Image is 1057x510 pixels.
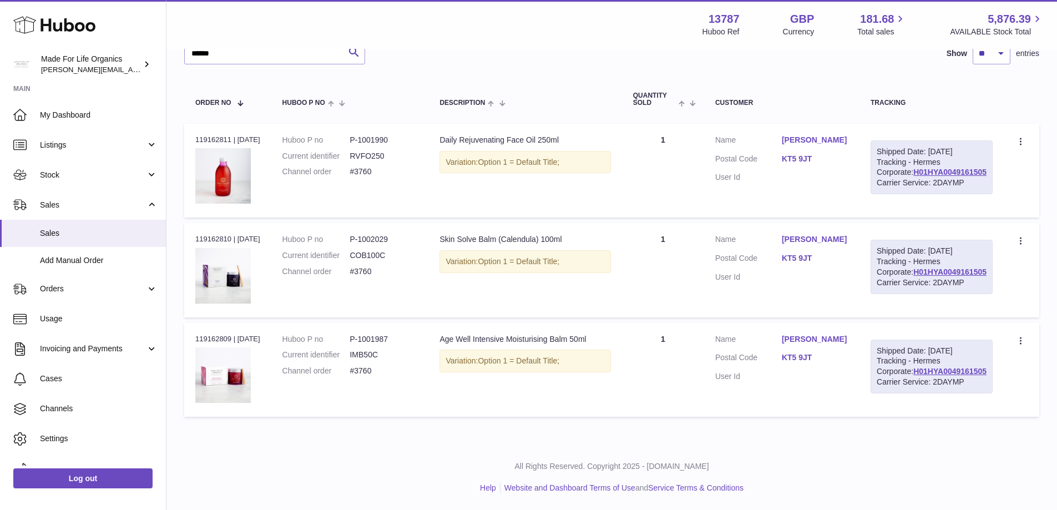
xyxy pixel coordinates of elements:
[790,12,814,27] strong: GBP
[715,371,782,382] dt: User Id
[40,403,158,414] span: Channels
[782,154,848,164] a: KT5 9JT
[715,272,782,282] dt: User Id
[350,166,417,177] dd: #3760
[709,12,740,27] strong: 13787
[439,350,610,372] div: Variation:
[871,240,993,294] div: Tracking - Hermes Corporate:
[40,228,158,239] span: Sales
[633,92,676,107] span: Quantity Sold
[950,12,1044,37] a: 5,876.39 AVAILABLE Stock Total
[195,135,260,145] div: 119162811 | [DATE]
[877,277,987,288] div: Carrier Service: 2DAYMP
[40,344,146,354] span: Invoicing and Payments
[913,168,987,176] a: H01HYA0049161505
[439,250,610,273] div: Variation:
[715,234,782,248] dt: Name
[648,483,744,492] a: Service Terms & Conditions
[857,27,907,37] span: Total sales
[480,483,496,492] a: Help
[350,250,417,261] dd: COB100C
[871,340,993,394] div: Tracking - Hermes Corporate:
[715,253,782,266] dt: Postal Code
[350,366,417,376] dd: #3760
[877,346,987,356] div: Shipped Date: [DATE]
[782,135,848,145] a: [PERSON_NAME]
[350,266,417,277] dd: #3760
[913,367,987,376] a: H01HYA0049161505
[282,99,325,107] span: Huboo P no
[877,178,987,188] div: Carrier Service: 2DAYMP
[195,99,231,107] span: Order No
[877,147,987,157] div: Shipped Date: [DATE]
[913,267,987,276] a: H01HYA0049161505
[439,135,610,145] div: Daily Rejuvenating Face Oil 250ml
[282,350,350,360] dt: Current identifier
[282,334,350,345] dt: Huboo P no
[195,347,251,403] img: age-well-intensive-moisturising-balm-50ml-imb50c-1.jpg
[950,27,1044,37] span: AVAILABLE Stock Total
[702,27,740,37] div: Huboo Ref
[40,314,158,324] span: Usage
[195,234,260,244] div: 119162810 | [DATE]
[478,158,559,166] span: Option 1 = Default Title;
[988,12,1031,27] span: 5,876.39
[282,135,350,145] dt: Huboo P no
[857,12,907,37] a: 181.68 Total sales
[40,170,146,180] span: Stock
[871,140,993,195] div: Tracking - Hermes Corporate:
[715,172,782,183] dt: User Id
[282,234,350,245] dt: Huboo P no
[13,56,30,73] img: geoff.winwood@madeforlifeorganics.com
[478,257,559,266] span: Option 1 = Default Title;
[350,334,417,345] dd: P-1001987
[195,148,251,204] img: daily-rejuvenating-face-oil-250ml-rvfo250-1.jpg
[715,154,782,167] dt: Postal Code
[350,350,417,360] dd: IMB50C
[40,463,158,474] span: Returns
[350,135,417,145] dd: P-1001990
[40,373,158,384] span: Cases
[282,266,350,277] dt: Channel order
[195,248,251,304] img: skin-solve-balm-_calendula_-100ml-cob50-1-v1.jpg
[782,352,848,363] a: KT5 9JT
[715,334,782,347] dt: Name
[40,284,146,294] span: Orders
[195,334,260,344] div: 119162809 | [DATE]
[782,234,848,245] a: [PERSON_NAME]
[282,166,350,177] dt: Channel order
[40,110,158,120] span: My Dashboard
[175,461,1048,472] p: All Rights Reserved. Copyright 2025 - [DOMAIN_NAME]
[282,250,350,261] dt: Current identifier
[1016,48,1039,59] span: entries
[715,135,782,148] dt: Name
[782,253,848,264] a: KT5 9JT
[877,377,987,387] div: Carrier Service: 2DAYMP
[439,234,610,245] div: Skin Solve Balm (Calendula) 100ml
[282,151,350,161] dt: Current identifier
[13,468,153,488] a: Log out
[504,483,635,492] a: Website and Dashboard Terms of Use
[40,433,158,444] span: Settings
[783,27,815,37] div: Currency
[622,323,704,417] td: 1
[41,54,141,75] div: Made For Life Organics
[40,140,146,150] span: Listings
[622,124,704,218] td: 1
[439,151,610,174] div: Variation:
[715,99,848,107] div: Customer
[877,246,987,256] div: Shipped Date: [DATE]
[860,12,894,27] span: 181.68
[40,255,158,266] span: Add Manual Order
[715,352,782,366] dt: Postal Code
[478,356,559,365] span: Option 1 = Default Title;
[782,334,848,345] a: [PERSON_NAME]
[350,234,417,245] dd: P-1002029
[500,483,744,493] li: and
[439,99,485,107] span: Description
[947,48,967,59] label: Show
[40,200,146,210] span: Sales
[41,65,282,74] span: [PERSON_NAME][EMAIL_ADDRESS][PERSON_NAME][DOMAIN_NAME]
[871,99,993,107] div: Tracking
[282,366,350,376] dt: Channel order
